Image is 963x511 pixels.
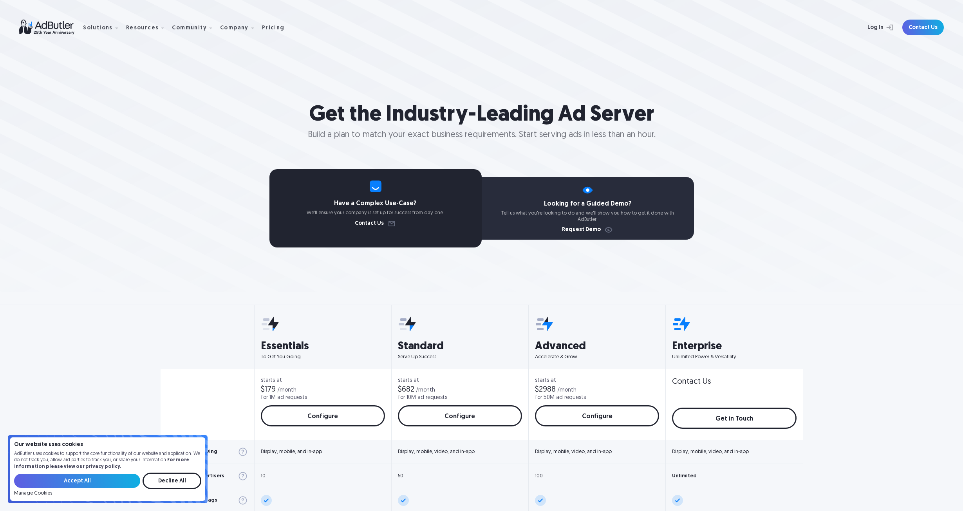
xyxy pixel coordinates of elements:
h4: Have a Complex Use-Case? [269,200,482,207]
div: starts at [261,378,385,383]
a: Contact Us [355,221,396,226]
div: Resources [126,15,171,40]
div: Display, mobile, video, and in-app [672,449,749,454]
a: Get in Touch [672,408,796,429]
a: Contact Us [902,20,944,35]
h3: Advanced [535,341,659,352]
a: Configure [535,405,659,426]
a: Request Demo [562,227,613,233]
input: Decline All [143,473,201,489]
div: /month [557,388,576,393]
div: Company [220,25,249,31]
a: Manage Cookies [14,491,52,496]
a: Configure [398,405,522,426]
div: Unlimited [672,473,697,478]
div: $179 [261,386,276,394]
div: Display, mobile, video, and in-app [398,449,475,454]
div: Display, mobile, video, and in-app [535,449,612,454]
h4: Looking for a Guided Demo? [482,201,694,207]
div: Company [220,15,260,40]
div: Community [172,25,207,31]
h3: Standard [398,341,522,352]
p: Tell us what you're looking to do and we'll show you how to get it done with AdButler. [482,210,694,222]
div: Solutions [83,15,125,40]
div: Contact Us [672,378,711,386]
p: Unlimited Power & Versatility [672,354,796,361]
div: Display, mobile, and in-app [261,449,322,454]
h3: Enterprise [672,341,796,352]
a: Log In [847,20,898,35]
a: Configure [261,405,385,426]
p: We’ll ensure your company is set up for success from day one. [269,210,482,216]
a: Pricing [262,24,291,31]
div: for 50M ad requests [535,395,586,401]
div: for 1M ad requests [261,395,307,401]
div: 10 [261,473,266,478]
p: AdButler uses cookies to support the core functionality of our website and application. We do not... [14,451,201,470]
form: Email Form [14,473,201,496]
div: 50 [398,473,403,478]
div: Community [172,15,219,40]
div: /month [277,388,296,393]
div: 100 [535,473,543,478]
p: Accelerate & Grow [535,354,659,361]
div: Pricing [262,25,285,31]
p: To Get You Going [261,354,385,361]
div: Solutions [83,25,113,31]
h4: Our website uses cookies [14,442,201,448]
p: Serve Up Success [398,354,522,361]
div: starts at [535,378,659,383]
div: starts at [398,378,522,383]
h3: Essentials [261,341,385,352]
input: Accept All [14,474,140,488]
div: $682 [398,386,414,394]
div: $2988 [535,386,556,394]
div: Resources [126,25,159,31]
div: for 10M ad requests [398,395,447,401]
div: /month [416,388,435,393]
